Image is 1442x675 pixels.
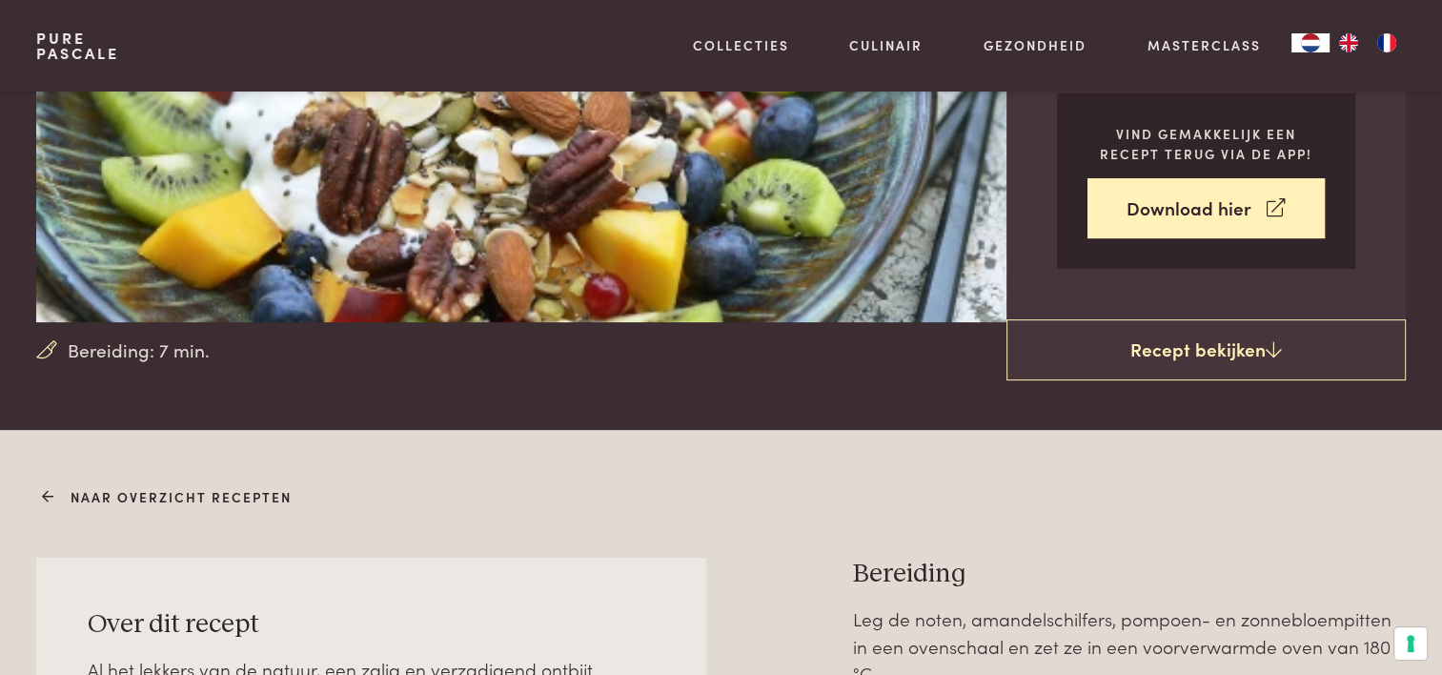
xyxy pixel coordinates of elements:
h3: Bereiding [853,558,1406,591]
a: FR [1368,33,1406,52]
a: Culinair [849,35,923,55]
a: Naar overzicht recepten [47,487,292,507]
button: Uw voorkeuren voor toestemming voor trackingtechnologieën [1394,627,1427,660]
div: Language [1291,33,1330,52]
aside: Language selected: Nederlands [1291,33,1406,52]
a: PurePascale [36,31,119,61]
a: Collecties [693,35,789,55]
a: EN [1330,33,1368,52]
a: Masterclass [1148,35,1261,55]
a: Recept bekijken [1006,319,1406,380]
a: NL [1291,33,1330,52]
span: Bereiding: 7 min. [68,337,210,364]
h3: Over dit recept [88,608,656,642]
p: Vind gemakkelijk een recept terug via de app! [1087,124,1325,163]
ul: Language list [1330,33,1406,52]
a: Gezondheid [984,35,1087,55]
a: Download hier [1087,178,1325,238]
